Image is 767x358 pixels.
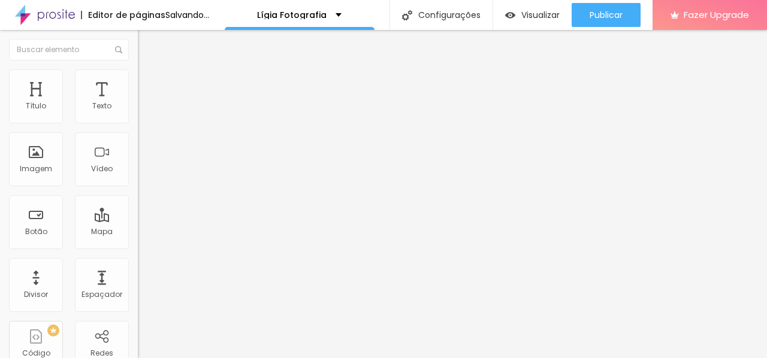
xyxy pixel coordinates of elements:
span: Fazer Upgrade [684,10,749,20]
div: Mapa [91,227,113,236]
div: Editor de páginas [81,11,165,19]
div: Vídeo [91,165,113,173]
img: Icone [402,10,412,20]
span: Publicar [590,10,623,20]
div: Botão [25,227,47,236]
div: Imagem [20,165,52,173]
div: Texto [92,102,111,110]
div: Espaçador [81,290,122,299]
div: Título [26,102,46,110]
img: view-1.svg [505,10,515,20]
input: Buscar elemento [9,39,129,60]
button: Visualizar [493,3,572,27]
div: Salvando... [165,11,209,19]
span: Visualizar [521,10,560,20]
img: Icone [115,46,122,53]
p: Lígia Fotografia [257,11,327,19]
button: Publicar [572,3,641,27]
div: Divisor [24,290,48,299]
iframe: Editor [138,30,767,358]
